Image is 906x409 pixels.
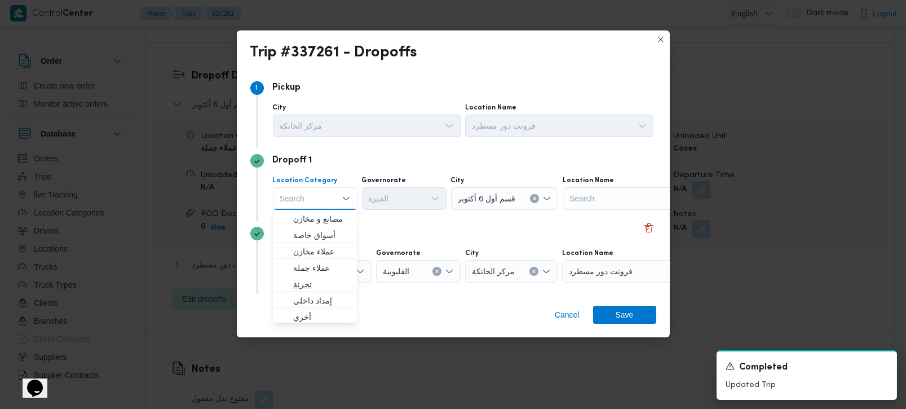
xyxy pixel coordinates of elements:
[273,81,301,95] p: Pickup
[445,121,454,130] button: Open list of options
[431,194,440,203] button: Open list of options
[458,192,515,204] span: قسم أول 6 أكتوبر
[293,278,351,291] span: تجزئة
[376,249,421,258] label: Governorate
[638,121,647,130] button: Open list of options
[280,119,322,131] span: مركز الخانكة
[293,294,351,307] span: إمداد داخلي
[726,360,888,375] div: Notification
[256,85,258,91] span: 1
[432,267,441,276] button: Clear input
[465,103,516,112] label: Location Name
[542,194,551,203] button: Open list of options
[273,292,357,308] button: إمداد داخلي
[445,267,454,276] button: Open list of options
[273,226,357,243] button: أسواق خاصة
[273,308,357,324] button: أخري
[593,306,656,324] button: Save
[529,267,538,276] button: Clear input
[342,194,351,203] button: Close list of options
[11,364,47,398] iframe: chat widget
[555,308,580,322] span: Cancel
[273,259,357,275] button: عملاء جملة
[273,275,357,292] button: تجزئة
[383,265,409,277] span: القليوبية
[550,306,584,324] button: Cancel
[542,267,551,276] button: Open list of options
[254,158,260,165] svg: Step 2 is complete
[569,265,633,277] span: فرونت دور مسطرد
[562,249,613,258] label: Location Name
[369,192,389,204] span: الجيزة
[293,310,351,324] span: أخري
[726,379,888,391] p: Updated Trip
[254,231,260,238] svg: Step 3 is complete
[465,249,479,258] label: City
[616,306,634,324] span: Save
[362,176,406,185] label: Governorate
[530,194,539,203] button: Clear input
[273,243,357,259] button: عملاء مخازن
[451,176,465,185] label: City
[273,210,357,226] button: مصانع و مخازن
[356,267,365,276] button: Open list of options
[250,44,418,62] div: Trip #337261 - Dropoffs
[273,154,312,168] p: Dropoff 1
[654,33,668,46] button: Closes this modal window
[563,176,614,185] label: Location Name
[293,212,351,226] span: مصانع و مخازن
[472,119,536,131] span: فرونت دور مسطرد
[642,221,656,235] button: Delete
[739,361,788,375] span: Completed
[273,103,286,112] label: City
[273,176,338,185] label: Location Category
[293,228,351,242] span: أسواق خاصة
[472,265,515,277] span: مركز الخانكة
[293,261,351,275] span: عملاء جملة
[293,245,351,258] span: عملاء مخازن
